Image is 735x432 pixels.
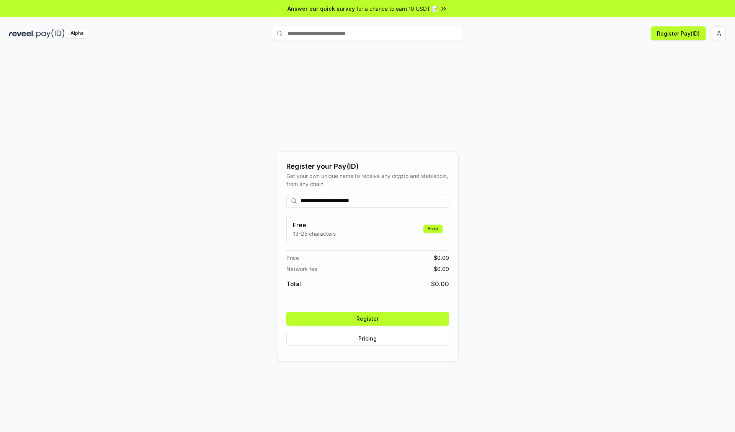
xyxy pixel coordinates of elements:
[66,29,88,38] div: Alpha
[293,230,336,238] p: 13-25 characters
[286,172,449,188] div: Get your own unique name to receive any crypto and stablecoin, from any chain
[293,220,336,230] h3: Free
[286,265,317,273] span: Network fee
[286,161,449,172] div: Register your Pay(ID)
[9,29,35,38] img: reveel_dark
[434,254,449,262] span: $ 0.00
[287,5,355,13] span: Answer our quick survey
[431,279,449,289] span: $ 0.00
[356,5,438,13] span: for a chance to earn 10 USDT 📝
[286,312,449,326] button: Register
[423,225,443,233] div: Free
[286,279,301,289] span: Total
[651,26,706,40] button: Register Pay(ID)
[36,29,65,38] img: pay_id
[286,332,449,346] button: Pricing
[434,265,449,273] span: $ 0.00
[286,254,299,262] span: Price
